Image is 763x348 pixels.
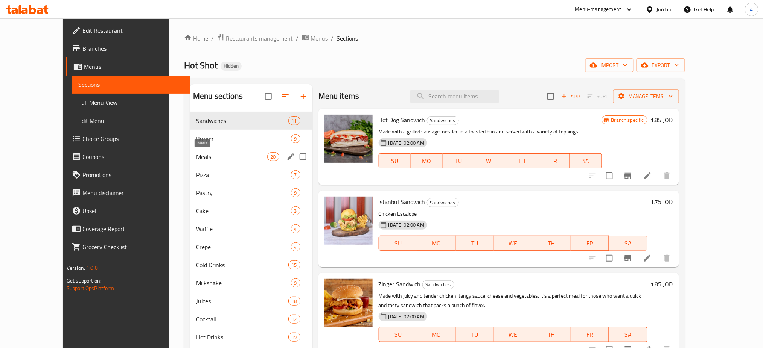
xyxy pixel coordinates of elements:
[602,250,617,266] span: Select to update
[608,117,647,124] span: Branch specific
[427,116,459,125] div: Sandwiches
[221,63,242,69] span: Hidden
[291,134,300,143] div: items
[643,254,652,263] a: Edit menu item
[494,236,532,251] button: WE
[82,44,184,53] span: Branches
[190,202,312,220] div: Cake3
[82,170,184,179] span: Promotions
[291,207,300,215] span: 3
[658,167,676,185] button: delete
[411,153,443,168] button: MO
[643,61,679,70] span: export
[459,238,491,249] span: TU
[66,238,190,256] a: Grocery Checklist
[294,87,312,105] button: Add section
[288,297,300,306] div: items
[217,33,293,43] a: Restaurants management
[291,206,300,215] div: items
[379,153,411,168] button: SU
[196,297,288,306] div: Juices
[573,156,599,166] span: SA
[506,153,538,168] button: TH
[82,242,184,251] span: Grocery Checklist
[657,5,672,14] div: Jordan
[72,94,190,112] a: Full Menu View
[289,262,300,269] span: 15
[385,139,427,147] span: [DATE] 02:00 AM
[66,39,190,57] a: Branches
[324,197,373,245] img: Istanbul Sandwich
[291,244,300,251] span: 4
[609,327,647,342] button: SA
[196,224,291,233] span: Waffle
[296,34,298,43] li: /
[190,328,312,346] div: Hot Drinks19
[410,90,499,103] input: search
[221,62,242,71] div: Hidden
[497,238,529,249] span: WE
[619,92,673,101] span: Manage items
[193,91,243,102] h2: Menu sections
[196,116,288,125] span: Sandwiches
[196,315,288,324] div: Cocktail
[324,115,373,163] img: Hot Dog Sandwich
[196,134,291,143] span: Burger
[302,33,328,43] a: Menus
[84,62,184,71] span: Menus
[385,221,427,228] span: [DATE] 02:00 AM
[72,112,190,130] a: Edit Menu
[78,98,184,107] span: Full Menu View
[637,58,685,72] button: export
[291,242,300,251] div: items
[276,87,294,105] span: Sort sections
[417,327,456,342] button: MO
[643,171,652,180] a: Edit menu item
[560,92,581,101] span: Add
[67,276,101,286] span: Get support on:
[66,202,190,220] a: Upsell
[559,91,583,102] span: Add item
[196,278,291,287] div: Milkshake
[417,236,456,251] button: MO
[571,236,609,251] button: FR
[650,279,673,289] h6: 1.85 JOD
[190,184,312,202] div: Pastry9
[288,116,300,125] div: items
[379,114,425,126] span: Hot Dog Sandwich
[382,156,408,166] span: SU
[291,135,300,142] span: 9
[427,198,459,207] div: Sandwiches
[66,220,190,238] a: Coverage Report
[190,220,312,238] div: Waffle4
[494,327,532,342] button: WE
[184,57,218,74] span: Hot Shot
[379,236,417,251] button: SU
[497,329,529,340] span: WE
[67,283,114,293] a: Support.OpsPlatform
[196,206,291,215] span: Cake
[288,260,300,269] div: items
[538,153,570,168] button: FR
[427,116,458,125] span: Sandwiches
[66,21,190,39] a: Edit Restaurant
[311,34,328,43] span: Menus
[196,260,288,269] div: Cold Drinks
[750,5,753,14] span: A
[66,130,190,148] a: Choice Groups
[86,263,98,273] span: 1.0.0
[190,310,312,328] div: Cocktail12
[289,298,300,305] span: 18
[585,58,634,72] button: import
[420,329,453,340] span: MO
[574,329,606,340] span: FR
[190,148,312,166] div: Meals20edit
[66,166,190,184] a: Promotions
[66,57,190,76] a: Menus
[196,242,291,251] div: Crepe
[427,198,458,207] span: Sandwiches
[196,333,288,342] div: Hot Drinks
[420,238,453,249] span: MO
